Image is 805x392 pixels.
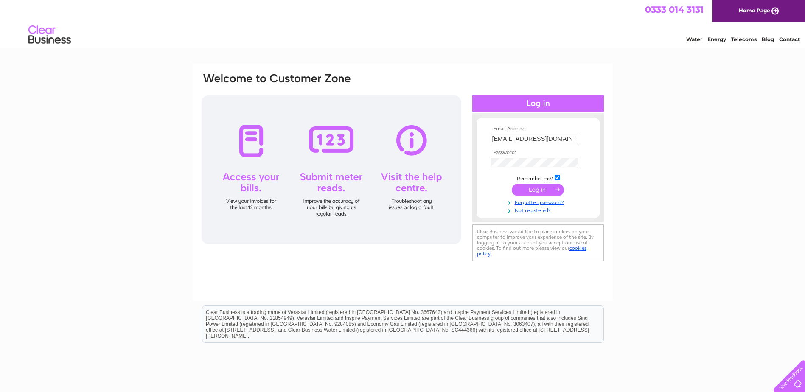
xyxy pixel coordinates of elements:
[28,22,71,48] img: logo.png
[489,126,587,132] th: Email Address:
[472,224,604,261] div: Clear Business would like to place cookies on your computer to improve your experience of the sit...
[731,36,757,42] a: Telecoms
[707,36,726,42] a: Energy
[686,36,702,42] a: Water
[489,150,587,156] th: Password:
[762,36,774,42] a: Blog
[569,159,575,166] img: npw-badge-icon-locked.svg
[489,174,587,182] td: Remember me?
[779,36,800,42] a: Contact
[512,184,564,196] input: Submit
[202,5,603,41] div: Clear Business is a trading name of Verastar Limited (registered in [GEOGRAPHIC_DATA] No. 3667643...
[645,4,704,15] a: 0333 014 3131
[491,198,587,206] a: Forgotten password?
[569,135,575,142] img: npw-badge-icon-locked.svg
[477,245,586,257] a: cookies policy
[491,206,587,214] a: Not registered?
